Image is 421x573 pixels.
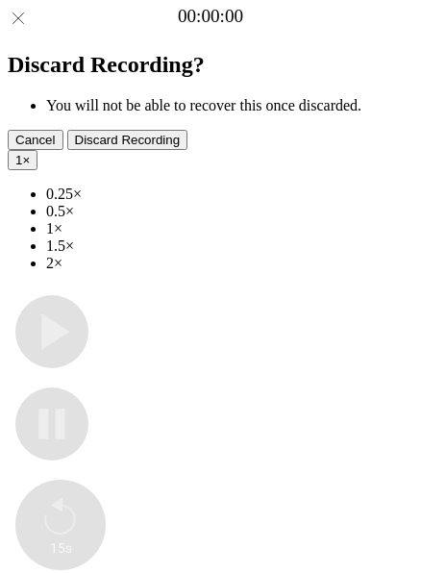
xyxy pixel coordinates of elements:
li: 2× [46,255,413,272]
li: 0.25× [46,186,413,203]
li: 1× [46,220,413,237]
button: Cancel [8,130,63,150]
button: 1× [8,150,37,170]
li: 0.5× [46,203,413,220]
li: 1.5× [46,237,413,255]
button: Discard Recording [67,130,188,150]
li: You will not be able to recover this once discarded. [46,97,413,114]
a: 00:00:00 [178,6,243,27]
span: 1 [15,153,22,167]
h2: Discard Recording? [8,52,413,78]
